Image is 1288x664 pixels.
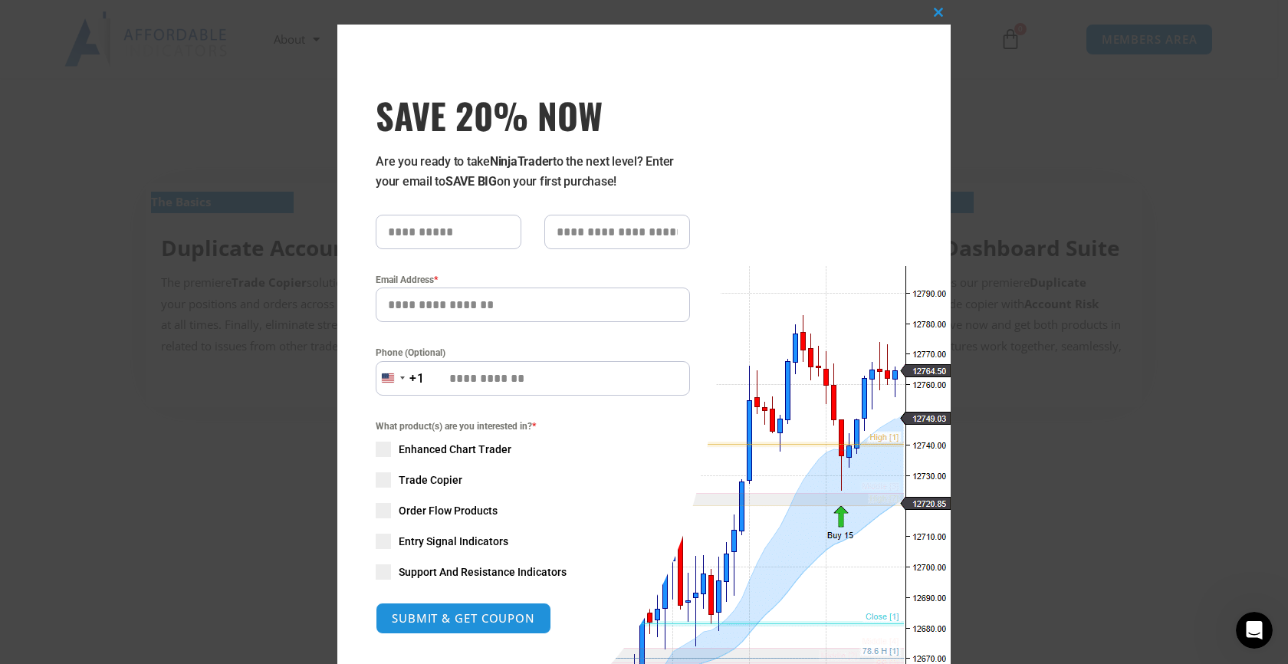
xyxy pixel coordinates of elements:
iframe: Intercom live chat [1236,612,1273,649]
label: Email Address [376,272,690,288]
button: Selected country [376,361,425,396]
span: Order Flow Products [399,503,498,518]
div: +1 [409,369,425,389]
span: Trade Copier [399,472,462,488]
h3: SAVE 20% NOW [376,94,690,136]
span: Entry Signal Indicators [399,534,508,549]
strong: NinjaTrader [490,154,553,169]
label: Order Flow Products [376,503,690,518]
span: What product(s) are you interested in? [376,419,690,434]
strong: SAVE BIG [445,174,497,189]
label: Trade Copier [376,472,690,488]
span: Support And Resistance Indicators [399,564,567,580]
label: Enhanced Chart Trader [376,442,690,457]
p: Are you ready to take to the next level? Enter your email to on your first purchase! [376,152,690,192]
label: Entry Signal Indicators [376,534,690,549]
label: Phone (Optional) [376,345,690,360]
button: SUBMIT & GET COUPON [376,603,551,634]
span: Enhanced Chart Trader [399,442,511,457]
label: Support And Resistance Indicators [376,564,690,580]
